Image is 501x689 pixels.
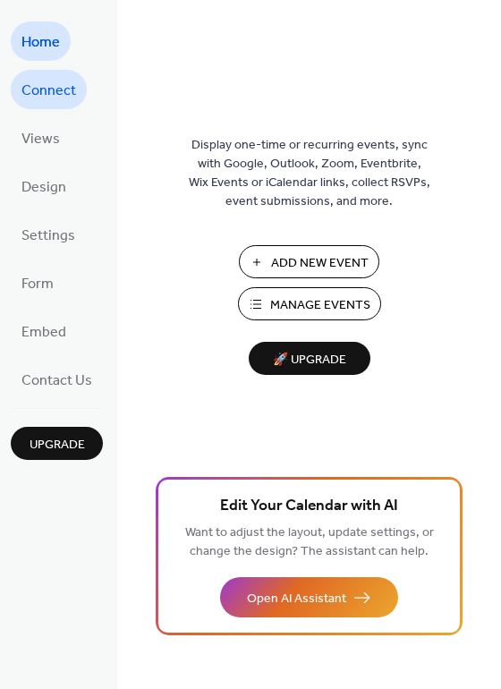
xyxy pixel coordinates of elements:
[238,287,381,320] button: Manage Events
[185,521,434,564] span: Want to adjust the layout, update settings, or change the design? The assistant can help.
[239,245,379,278] button: Add New Event
[11,427,103,460] button: Upgrade
[21,174,66,202] span: Design
[11,263,64,302] a: Form
[21,77,76,106] span: Connect
[21,29,60,57] span: Home
[259,348,360,372] span: 🚀 Upgrade
[220,577,398,617] button: Open AI Assistant
[21,319,66,347] span: Embed
[21,270,54,299] span: Form
[11,360,103,399] a: Contact Us
[249,342,370,375] button: 🚀 Upgrade
[189,136,430,211] span: Display one-time or recurring events, sync with Google, Outlook, Zoom, Eventbrite, Wix Events or ...
[30,436,85,455] span: Upgrade
[21,222,75,251] span: Settings
[11,70,87,109] a: Connect
[11,215,86,254] a: Settings
[11,311,77,351] a: Embed
[271,254,369,273] span: Add New Event
[270,296,370,315] span: Manage Events
[21,367,92,396] span: Contact Us
[21,125,60,154] span: Views
[247,590,346,608] span: Open AI Assistant
[11,166,77,206] a: Design
[11,118,71,157] a: Views
[220,494,398,519] span: Edit Your Calendar with AI
[11,21,71,61] a: Home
